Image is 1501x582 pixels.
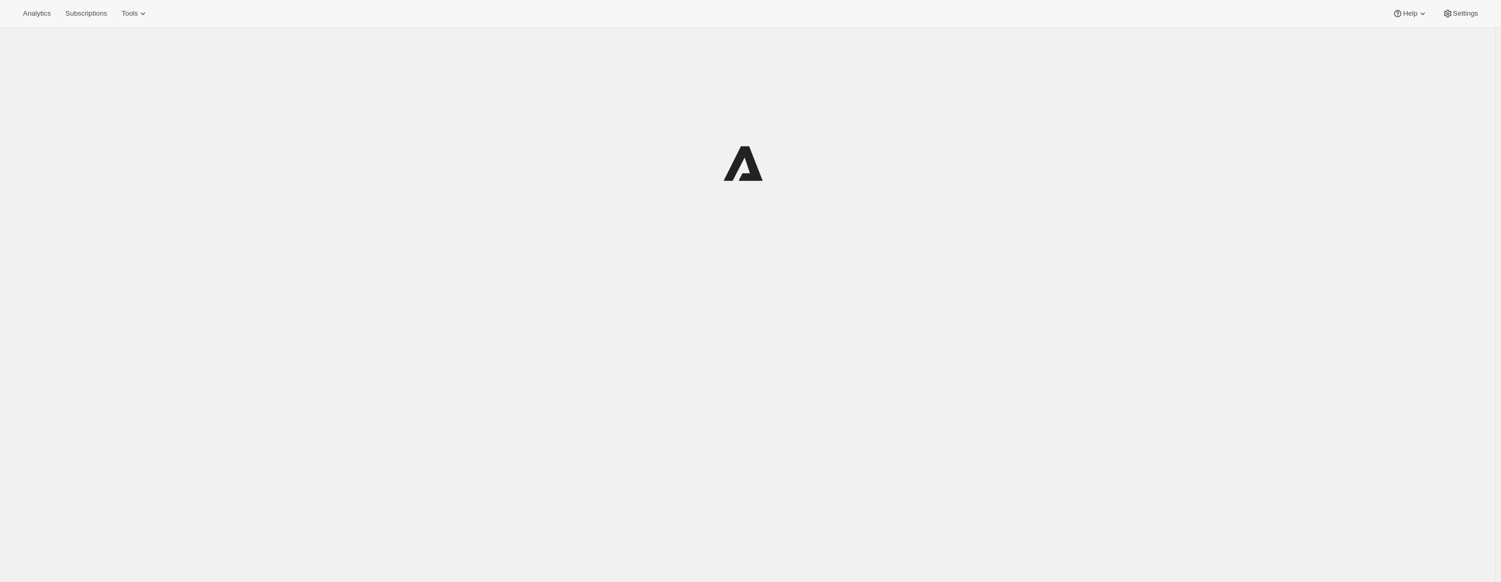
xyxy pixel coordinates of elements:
[1386,6,1434,21] button: Help
[122,9,138,18] span: Tools
[23,9,51,18] span: Analytics
[1436,6,1484,21] button: Settings
[115,6,154,21] button: Tools
[17,6,57,21] button: Analytics
[65,9,107,18] span: Subscriptions
[1403,9,1417,18] span: Help
[59,6,113,21] button: Subscriptions
[1453,9,1478,18] span: Settings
